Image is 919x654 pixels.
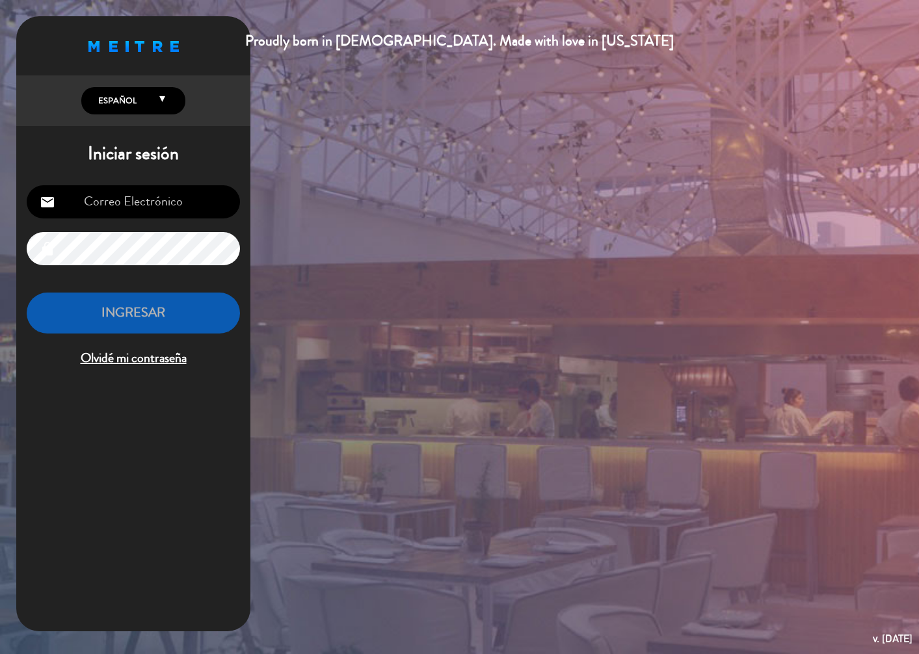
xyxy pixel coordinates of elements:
span: Olvidé mi contraseña [27,348,240,369]
i: lock [40,241,55,257]
input: Correo Electrónico [27,185,240,218]
i: email [40,194,55,210]
div: v. [DATE] [873,630,912,647]
button: INGRESAR [27,293,240,334]
span: Español [95,94,137,107]
h1: Iniciar sesión [16,143,250,165]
